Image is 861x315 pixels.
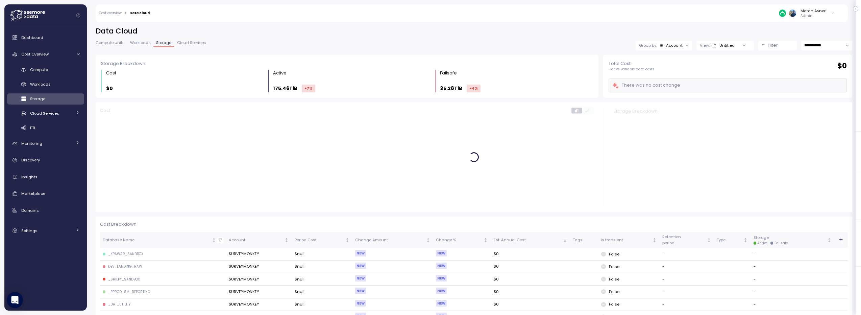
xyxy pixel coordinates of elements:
td: $null [292,298,353,311]
p: False [609,276,619,282]
div: NEW [436,275,447,282]
div: NEW [355,300,366,307]
th: Is transientNot sorted [598,232,660,248]
p: 35.28TiB [440,85,462,92]
div: NEW [436,250,447,256]
span: ETL [30,125,36,131]
div: Failsafe [440,70,457,76]
a: ETL [7,122,84,133]
td: - [751,286,834,298]
div: Untitled [712,43,735,48]
span: Domains [21,208,39,213]
span: Discovery [21,157,40,163]
td: - [660,273,714,286]
a: Settings [7,224,84,238]
td: $null [292,248,353,261]
td: - [660,248,714,261]
div: Account [666,43,683,48]
div: Cost [106,70,116,76]
span: Cloud Services [177,41,206,45]
td: $ 0 [491,248,570,261]
td: $ 0 [491,261,570,273]
div: Change % [436,237,483,243]
div: Not sorted [345,238,350,243]
div: Sorted descending [563,238,567,243]
th: Period CostNot sorted [292,232,353,248]
div: _UAT_UTILITY [108,302,130,307]
td: $ 0 [491,298,570,311]
th: Database NameNot sorted [100,232,226,248]
a: Storage [7,93,84,105]
div: Tags [573,237,595,243]
div: NEW [436,263,447,269]
th: Change AmountNot sorted [352,232,433,248]
div: Not sorted [212,238,216,243]
a: Workloads [7,79,84,90]
div: NEW [355,263,366,269]
span: Compute [30,67,48,72]
div: Change Amount [355,237,424,243]
div: Failsafe [774,241,788,246]
td: $null [292,273,353,286]
p: Total Cost [609,60,655,67]
td: - [751,298,834,311]
div: +7 % [302,85,315,92]
p: 175.46TiB [273,85,297,92]
div: Storage [754,235,826,245]
div: Filter [758,41,797,50]
h2: $ 0 [837,61,847,71]
td: - [751,248,834,261]
div: Account [229,237,284,243]
span: Cloud Services [30,111,59,116]
span: Marketplace [21,191,45,196]
div: Est. Annual Cost [494,237,562,243]
div: NEW [355,275,366,282]
p: Cost Breakdown [100,221,848,228]
p: False [609,289,619,294]
a: Cost Overview [7,47,84,61]
div: NEW [436,288,447,294]
div: There was no cost change [612,82,680,89]
span: Cost Overview [21,51,49,57]
th: RetentionperiodNot sorted [660,232,714,248]
td: $ 0 [491,286,570,298]
div: Matan Avneri [801,8,827,14]
td: - [660,286,714,298]
td: - [660,298,714,311]
div: _SHILPY_SANDBOX [108,277,140,282]
div: Is transient [601,237,651,243]
span: Storage [156,41,171,45]
div: DEV_LANDING_RAW [108,264,142,269]
div: Not sorted [707,238,711,243]
p: Group by: [639,43,657,48]
th: StorageActiveFailsafeNot sorted [751,232,834,248]
p: Filter [768,42,778,49]
div: > [124,11,127,16]
div: _KPAWAR_SANDBOX [108,252,143,256]
div: Not sorted [652,238,657,243]
p: Flat vs variable data costs [609,67,655,72]
span: Insights [21,174,38,180]
th: Est. Annual CostSorted descending [491,232,570,248]
td: SURVEYMONKEY [226,298,292,311]
div: NEW [436,300,447,307]
div: Not sorted [284,238,289,243]
a: Cost overview [99,12,122,15]
p: False [609,301,619,307]
td: $ 0 [491,273,570,286]
div: Not sorted [426,238,430,243]
td: SURVEYMONKEY [226,261,292,273]
p: $0 [106,85,113,92]
a: Domains [7,204,84,217]
div: NEW [355,250,366,256]
td: - [751,261,834,273]
div: +4 % [467,85,481,92]
div: Active [273,70,287,76]
button: Collapse navigation [74,13,82,18]
div: Active [757,241,768,246]
span: Settings [21,228,38,233]
p: False [609,251,619,257]
th: TypeNot sorted [714,232,751,248]
td: SURVEYMONKEY [226,248,292,261]
a: Monitoring [7,137,84,150]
